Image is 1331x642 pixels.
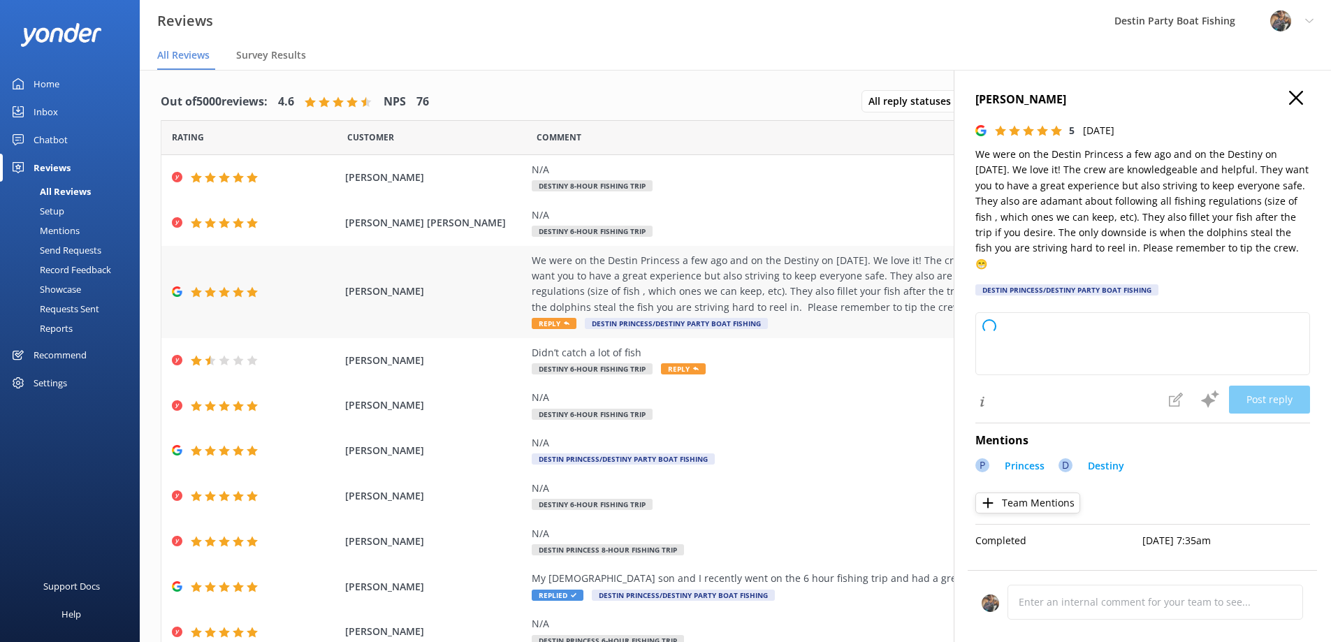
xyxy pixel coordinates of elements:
div: Reports [8,319,73,338]
h3: Reviews [157,10,213,32]
span: Destin Princess/Destiny Party Boat Fishing [532,453,715,465]
span: Date [347,131,394,144]
p: Completed [975,533,1143,548]
span: Destiny 6-Hour Fishing Trip [532,499,653,510]
p: [DATE] [1083,123,1114,138]
div: Showcase [8,279,81,299]
div: My [DEMOGRAPHIC_DATA] son and I recently went on the 6 hour fishing trip and had a great experience! [532,571,1168,586]
span: Destin Princess 8-Hour Fishing Trip [532,544,684,555]
div: Setup [8,201,64,221]
div: N/A [532,481,1168,496]
span: All Reviews [157,48,210,62]
span: [PERSON_NAME] [345,624,525,639]
div: Recommend [34,341,87,369]
img: yonder-white-logo.png [21,23,101,46]
div: All Reviews [8,182,91,201]
a: Send Requests [8,240,140,260]
span: [PERSON_NAME] [345,443,525,458]
img: 250-1666038197.jpg [1270,10,1291,31]
span: [PERSON_NAME] [345,534,525,549]
span: Survey Results [236,48,306,62]
a: Reports [8,319,140,338]
span: Destiny 6-Hour Fishing Trip [532,409,653,420]
div: Destin Princess/Destiny Party Boat Fishing [975,284,1158,296]
h4: NPS [384,93,406,111]
span: [PERSON_NAME] [345,397,525,413]
h4: 4.6 [278,93,294,111]
a: Princess [998,458,1045,477]
a: Mentions [8,221,140,240]
span: Reply [532,318,576,329]
div: Record Feedback [8,260,111,279]
a: Showcase [8,279,140,299]
span: [PERSON_NAME] [345,488,525,504]
span: [PERSON_NAME] [345,170,525,185]
span: Reply [661,363,706,374]
a: All Reviews [8,182,140,201]
div: Requests Sent [8,299,99,319]
a: Destiny [1081,458,1124,477]
h4: Mentions [975,432,1310,450]
a: Requests Sent [8,299,140,319]
div: D [1059,458,1072,472]
span: Destiny 8-Hour Fishing Trip [532,180,653,191]
div: Home [34,70,59,98]
div: N/A [532,390,1168,405]
p: We were on the Destin Princess a few ago and on the Destiny on [DATE]. We love it! The crew are k... [975,147,1310,272]
span: [PERSON_NAME] [345,353,525,368]
div: N/A [532,162,1168,177]
div: Mentions [8,221,80,240]
div: Inbox [34,98,58,126]
span: [PERSON_NAME] [PERSON_NAME] [345,215,525,231]
div: N/A [532,435,1168,451]
span: Destiny 6-Hour Fishing Trip [532,363,653,374]
p: Princess [1005,458,1045,474]
a: Record Feedback [8,260,140,279]
span: Question [537,131,581,144]
p: Destiny [1088,458,1124,474]
p: [DATE] 7:35am [1143,533,1311,548]
span: Replied [532,590,583,601]
div: N/A [532,616,1168,632]
div: Send Requests [8,240,101,260]
div: N/A [532,207,1168,223]
div: Settings [34,369,67,397]
span: [PERSON_NAME] [345,579,525,594]
div: Support Docs [43,572,100,600]
img: 250-1666038197.jpg [982,594,999,612]
div: N/A [532,526,1168,541]
button: Team Mentions [975,493,1080,513]
div: Chatbot [34,126,68,154]
span: Date [172,131,204,144]
span: Destiny 6-Hour Fishing Trip [532,226,653,237]
div: We were on the Destin Princess a few ago and on the Destiny on [DATE]. We love it! The crew are k... [532,253,1168,316]
div: P [975,458,989,472]
span: Destin Princess/Destiny Party Boat Fishing [585,318,768,329]
span: 5 [1069,124,1075,137]
h4: [PERSON_NAME] [975,91,1310,109]
div: Didn’t catch a lot of fish [532,345,1168,360]
span: [PERSON_NAME] [345,284,525,299]
span: All reply statuses [868,94,959,109]
div: Help [61,600,81,628]
div: Reviews [34,154,71,182]
a: Setup [8,201,140,221]
h4: Out of 5000 reviews: [161,93,268,111]
button: Close [1289,91,1303,106]
h4: 76 [416,93,429,111]
span: Destin Princess/Destiny Party Boat Fishing [592,590,775,601]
